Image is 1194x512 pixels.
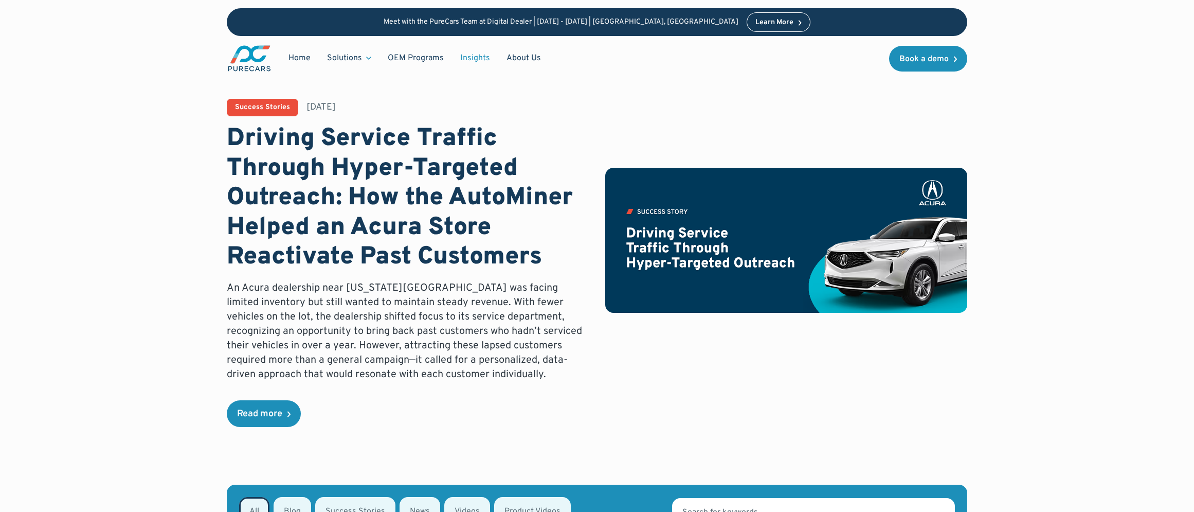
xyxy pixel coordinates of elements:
[755,19,793,26] div: Learn More
[306,101,336,114] div: [DATE]
[498,48,549,68] a: About Us
[452,48,498,68] a: Insights
[327,52,362,64] div: Solutions
[747,12,810,32] a: Learn More
[889,46,967,72] a: Book a demo
[237,410,282,419] div: Read more
[379,48,452,68] a: OEM Programs
[235,104,290,111] div: Success Stories
[227,400,301,427] a: Read more
[280,48,319,68] a: Home
[227,44,272,73] a: main
[227,44,272,73] img: purecars logo
[384,18,738,27] p: Meet with the PureCars Team at Digital Dealer | [DATE] - [DATE] | [GEOGRAPHIC_DATA], [GEOGRAPHIC_...
[899,55,949,63] div: Book a demo
[227,281,589,382] p: An Acura dealership near [US_STATE][GEOGRAPHIC_DATA] was facing limited inventory but still wante...
[227,125,589,273] h1: Driving Service Traffic Through Hyper-Targeted Outreach: How the AutoMiner Helped an Acura Store ...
